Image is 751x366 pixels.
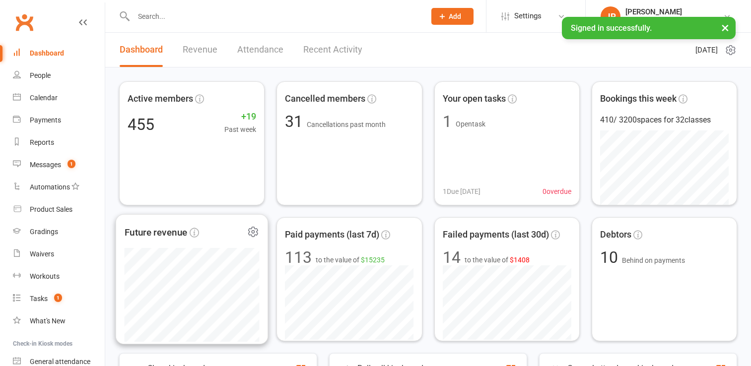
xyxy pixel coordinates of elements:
div: 1 [443,114,452,129]
div: Product Sales [30,205,72,213]
button: Add [431,8,474,25]
span: Active members [128,92,193,106]
a: Recent Activity [303,33,362,67]
span: Add [449,12,461,20]
span: Signed in successfully. [571,23,652,33]
div: 410 / 3200 spaces for 32 classes [600,114,729,126]
div: General attendance [30,358,90,366]
span: Cancelled members [285,92,365,106]
span: Open task [456,120,485,128]
span: 1 [54,294,62,302]
span: $1408 [510,256,530,264]
div: Gradings [30,228,58,236]
a: Dashboard [120,33,163,67]
span: Future revenue [125,225,188,240]
span: [DATE] [695,44,718,56]
div: Workouts [30,272,60,280]
div: 455 [128,117,154,132]
span: Your open tasks [443,92,506,106]
a: What's New [13,310,105,332]
div: Team Perosh Mixed Martial Arts [625,16,723,25]
div: Waivers [30,250,54,258]
a: Messages 1 [13,154,105,176]
span: $15235 [361,256,385,264]
span: Settings [514,5,542,27]
a: Calendar [13,87,105,109]
a: Gradings [13,221,105,243]
span: 1 Due [DATE] [443,186,480,197]
span: 1 [68,160,75,168]
input: Search... [131,9,418,23]
span: Debtors [600,228,631,242]
div: Automations [30,183,70,191]
div: JP [601,6,620,26]
a: Workouts [13,265,105,288]
span: to the value of [316,254,385,265]
span: to the value of [465,254,530,265]
div: 113 [285,249,312,265]
a: Automations [13,176,105,198]
div: What's New [30,317,66,325]
span: Paid payments (last 7d) [285,228,379,242]
a: Waivers [13,243,105,265]
a: Reports [13,131,105,154]
a: Attendance [237,33,283,67]
div: Calendar [30,94,58,102]
span: Past week [224,124,256,135]
a: People [13,64,105,87]
a: Clubworx [12,10,37,35]
div: Messages [30,161,61,169]
div: Reports [30,138,54,146]
span: 10 [600,248,622,267]
span: Bookings this week [600,92,677,106]
span: +19 [224,110,256,124]
div: Dashboard [30,49,64,57]
span: Failed payments (last 30d) [443,228,549,242]
div: [PERSON_NAME] [625,7,723,16]
a: Revenue [183,33,217,67]
a: Product Sales [13,198,105,221]
span: Cancellations past month [307,121,386,128]
span: 31 [285,112,307,131]
a: Payments [13,109,105,131]
div: Tasks [30,295,48,303]
div: Payments [30,116,61,124]
a: Dashboard [13,42,105,64]
span: 0 overdue [543,186,571,197]
a: Tasks 1 [13,288,105,310]
button: × [716,17,734,38]
div: People [30,71,51,79]
div: 14 [443,249,461,265]
span: Behind on payments [622,256,685,264]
